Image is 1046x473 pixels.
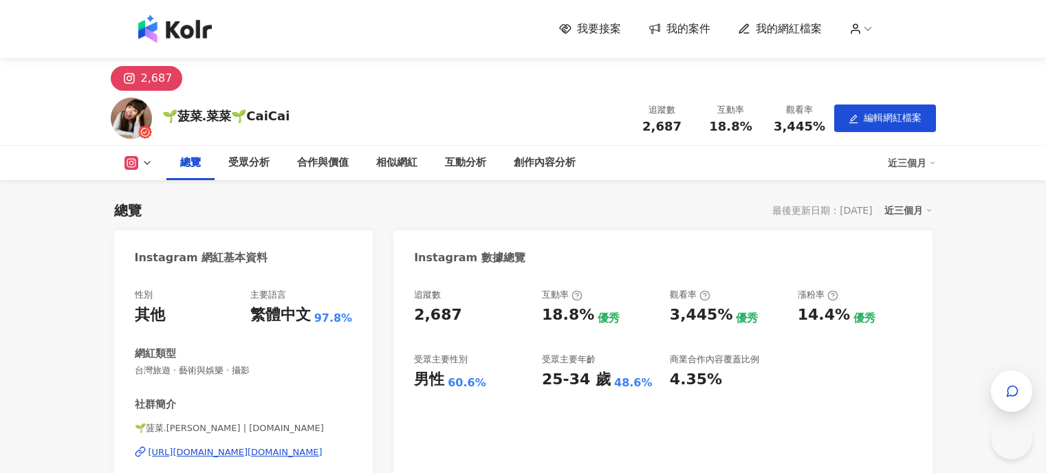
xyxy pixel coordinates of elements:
[670,369,722,390] div: 4.35%
[414,369,444,390] div: 男性
[250,289,286,301] div: 主要語言
[670,353,759,366] div: 商業合作內容覆蓋比例
[991,418,1032,459] iframe: Help Scout Beacon - Open
[542,353,596,366] div: 受眾主要年齡
[849,114,858,124] span: edit
[772,205,872,216] div: 最後更新日期：[DATE]
[542,289,582,301] div: 互動率
[414,289,441,301] div: 追蹤數
[670,305,733,326] div: 3,445%
[670,289,710,301] div: 觀看率
[414,353,468,366] div: 受眾主要性別
[774,120,825,133] span: 3,445%
[738,21,822,36] a: 我的網紅檔案
[884,201,933,219] div: 近三個月
[135,364,353,377] span: 台灣旅遊 · 藝術與娛樂 · 攝影
[314,311,353,326] span: 97.8%
[798,289,838,301] div: 漲粉率
[577,21,621,36] span: 我要接案
[864,112,922,123] span: 編輯網紅檔案
[414,305,462,326] div: 2,687
[135,446,353,459] a: [URL][DOMAIN_NAME][DOMAIN_NAME]
[376,155,417,171] div: 相似網紅
[414,250,525,265] div: Instagram 數據總覽
[542,305,594,326] div: 18.8%
[135,250,268,265] div: Instagram 網紅基本資料
[162,107,290,124] div: 🌱菠菜.菜菜🌱CaiCai
[135,305,165,326] div: 其他
[636,103,688,117] div: 追蹤數
[642,119,682,133] span: 2,687
[514,155,576,171] div: 創作內容分析
[135,422,353,434] span: 🌱菠菜.[PERSON_NAME] | [DOMAIN_NAME]
[297,155,349,171] div: 合作與價值
[149,446,323,459] div: [URL][DOMAIN_NAME][DOMAIN_NAME]
[111,98,152,139] img: KOL Avatar
[114,201,142,220] div: 總覽
[774,103,826,117] div: 觀看率
[250,305,311,326] div: 繁體中文
[559,21,621,36] a: 我要接案
[542,369,611,390] div: 25-34 歲
[228,155,270,171] div: 受眾分析
[709,120,752,133] span: 18.8%
[135,346,176,361] div: 網紅類型
[614,375,653,390] div: 48.6%
[666,21,710,36] span: 我的案件
[445,155,486,171] div: 互動分析
[180,155,201,171] div: 總覽
[705,103,757,117] div: 互動率
[135,289,153,301] div: 性別
[736,311,758,326] div: 優秀
[756,21,822,36] span: 我的網紅檔案
[448,375,486,390] div: 60.6%
[798,305,850,326] div: 14.4%
[834,104,936,132] button: edit編輯網紅檔案
[888,152,936,174] div: 近三個月
[853,311,875,326] div: 優秀
[649,21,710,36] a: 我的案件
[138,15,212,43] img: logo
[135,397,176,412] div: 社群簡介
[141,69,173,88] div: 2,687
[598,311,620,326] div: 優秀
[111,66,183,91] button: 2,687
